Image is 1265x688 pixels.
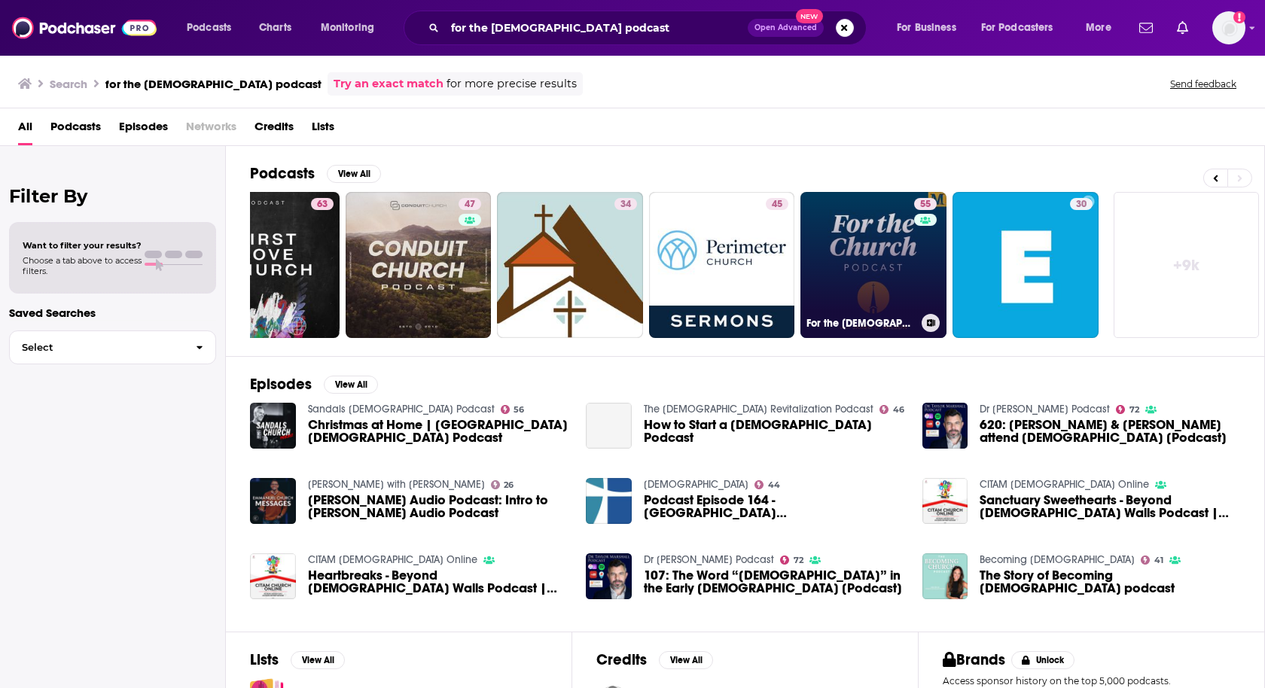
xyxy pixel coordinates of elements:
[346,192,492,338] a: 47
[644,553,774,566] a: Dr Taylor Marshall Podcast
[465,197,475,212] span: 47
[586,478,632,524] img: Podcast Episode 164 - Saylorville Church Podcast Updates for 2025
[620,197,631,212] span: 34
[796,9,823,23] span: New
[308,478,485,491] a: Emmanuel Church with Danny Anderson
[186,114,236,145] span: Networks
[311,198,334,210] a: 63
[291,651,345,669] button: View All
[119,114,168,145] a: Episodes
[418,11,881,45] div: Search podcasts, credits, & more...
[255,114,294,145] a: Credits
[176,16,251,40] button: open menu
[250,164,315,183] h2: Podcasts
[644,569,904,595] span: 107: The Word “[DEMOGRAPHIC_DATA]” in the Early [DEMOGRAPHIC_DATA] [Podcast]
[879,405,904,414] a: 46
[886,16,975,40] button: open menu
[1114,192,1260,338] a: +9k
[23,240,142,251] span: Want to filter your results?
[308,553,477,566] a: CITAM Church Online
[1086,17,1111,38] span: More
[250,403,296,449] img: Christmas at Home | Sandals Church Podcast
[9,185,216,207] h2: Filter By
[10,342,184,352] span: Select
[1070,198,1093,210] a: 30
[312,114,334,145] a: Lists
[981,17,1053,38] span: For Podcasters
[194,192,340,338] a: 63
[768,482,780,489] span: 44
[922,403,968,449] a: 620: Joe & Hunter Biden attend Jesuit Church [Podcast]
[1076,197,1087,212] span: 30
[644,403,873,416] a: The Church Revitalization Podcast
[250,553,296,599] img: Heartbreaks - Beyond Church Walls Podcast | CITAM Church Online
[18,114,32,145] a: All
[445,16,748,40] input: Search podcasts, credits, & more...
[105,77,322,91] h3: for the [DEMOGRAPHIC_DATA] podcast
[586,403,632,449] a: How to Start a Church Podcast
[1212,11,1245,44] button: Show profile menu
[644,494,904,519] span: Podcast Episode 164 - [GEOGRAPHIC_DATA][DEMOGRAPHIC_DATA] Podcast Updates for 2025
[980,569,1240,595] span: The Story of Becoming [DEMOGRAPHIC_DATA] podcast
[806,317,916,330] h3: For the [DEMOGRAPHIC_DATA] Podcast
[922,553,968,599] a: The Story of Becoming Church podcast
[250,650,345,669] a: ListsView All
[1166,78,1241,90] button: Send feedback
[308,419,568,444] a: Christmas at Home | Sandals Church Podcast
[447,75,577,93] span: for more precise results
[1233,11,1245,23] svg: Add a profile image
[308,569,568,595] a: Heartbreaks - Beyond Church Walls Podcast | CITAM Church Online
[250,375,312,394] h2: Episodes
[586,553,632,599] img: 107: The Word “Catholic” in the Early Church [Podcast]
[644,494,904,519] a: Podcast Episode 164 - Saylorville Church Podcast Updates for 2025
[1129,406,1139,413] span: 72
[980,478,1149,491] a: CITAM Church Online
[953,192,1099,338] a: 30
[644,569,904,595] a: 107: The Word “Catholic” in the Early Church [Podcast]
[327,165,381,183] button: View All
[980,553,1135,566] a: Becoming Church
[980,403,1110,416] a: Dr Taylor Marshall Podcast
[943,650,1005,669] h2: Brands
[514,406,524,413] span: 56
[780,556,803,565] a: 72
[50,114,101,145] span: Podcasts
[308,419,568,444] span: Christmas at Home | [GEOGRAPHIC_DATA][DEMOGRAPHIC_DATA] Podcast
[1212,11,1245,44] span: Logged in as heidi.egloff
[491,480,514,489] a: 26
[310,16,394,40] button: open menu
[497,192,643,338] a: 34
[971,16,1075,40] button: open menu
[187,17,231,38] span: Podcasts
[596,650,647,669] h2: Credits
[772,197,782,212] span: 45
[308,494,568,519] a: Emmanuel Church Audio Podcast: Intro to Emmanuel Church Audio Podcast
[794,557,803,564] span: 72
[644,419,904,444] a: How to Start a Church Podcast
[308,569,568,595] span: Heartbreaks - Beyond [DEMOGRAPHIC_DATA] Walls Podcast | CITAM [DEMOGRAPHIC_DATA] Online
[250,164,381,183] a: PodcastsView All
[250,478,296,524] img: Emmanuel Church Audio Podcast: Intro to Emmanuel Church Audio Podcast
[9,330,216,364] button: Select
[504,482,514,489] span: 26
[644,419,904,444] span: How to Start a [DEMOGRAPHIC_DATA] Podcast
[259,17,291,38] span: Charts
[920,197,931,212] span: 55
[501,405,525,414] a: 56
[893,406,904,413] span: 46
[897,17,956,38] span: For Business
[1154,557,1163,564] span: 41
[659,651,713,669] button: View All
[980,419,1240,444] a: 620: Joe & Hunter Biden attend Jesuit Church [Podcast]
[459,198,481,210] a: 47
[9,306,216,320] p: Saved Searches
[943,675,1240,686] p: Access sponsor history on the top 5,000 podcasts.
[1116,405,1139,414] a: 72
[1141,556,1163,565] a: 41
[754,480,780,489] a: 44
